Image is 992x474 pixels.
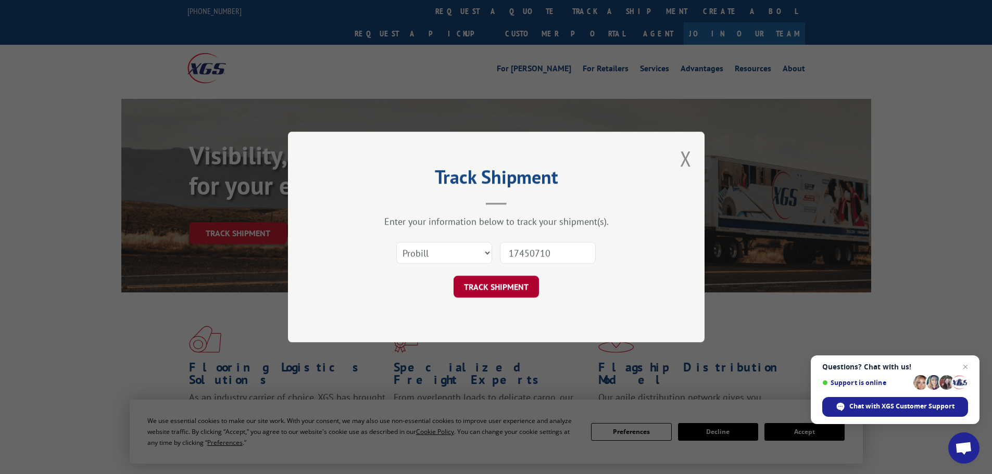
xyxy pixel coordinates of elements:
[849,402,955,411] span: Chat with XGS Customer Support
[959,361,972,373] span: Close chat
[680,145,692,172] button: Close modal
[340,215,652,227] div: Enter your information below to track your shipment(s).
[454,276,539,298] button: TRACK SHIPMENT
[340,170,652,189] h2: Track Shipment
[822,379,910,387] span: Support is online
[822,363,968,371] span: Questions? Chat with us!
[500,242,596,264] input: Number(s)
[948,432,980,464] div: Open chat
[822,397,968,417] div: Chat with XGS Customer Support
